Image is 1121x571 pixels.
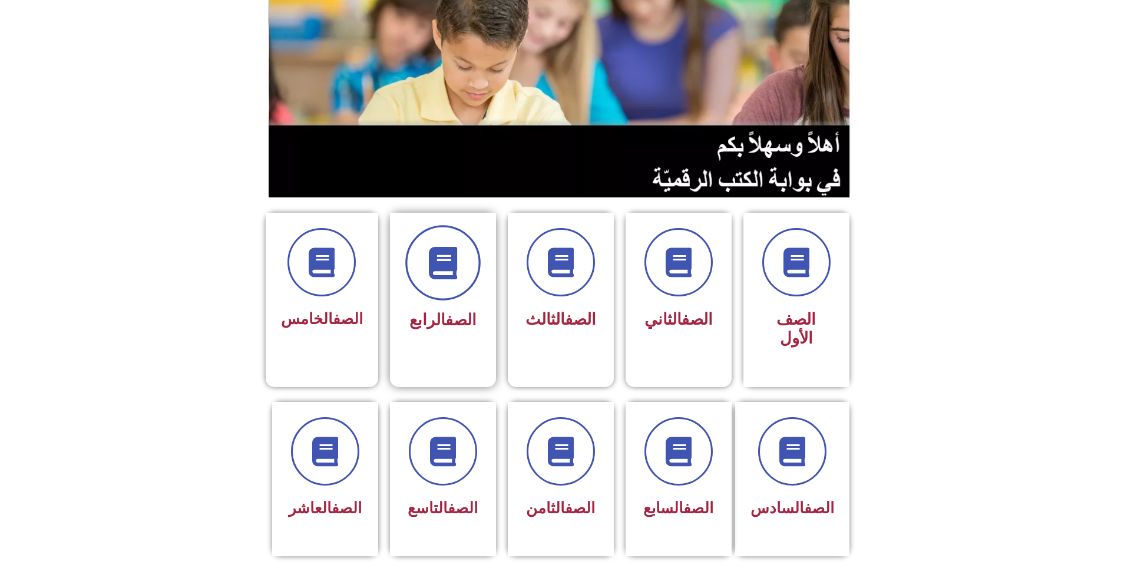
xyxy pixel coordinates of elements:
span: الثالث [525,310,596,329]
a: الصف [683,499,713,517]
a: الصف [448,499,478,517]
span: السابع [643,499,713,517]
span: الثامن [526,499,595,517]
a: الصف [804,499,834,517]
a: الصف [333,310,363,328]
a: الصف [565,310,596,329]
span: التاسع [408,499,478,517]
a: الصف [565,499,595,517]
span: الثاني [644,310,713,329]
span: الرابع [409,311,477,329]
a: الصف [332,499,362,517]
span: الخامس [281,310,363,328]
span: العاشر [289,499,362,517]
span: الصف الأول [776,310,816,348]
span: السادس [750,499,834,517]
a: الصف [445,311,477,329]
a: الصف [682,310,713,329]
